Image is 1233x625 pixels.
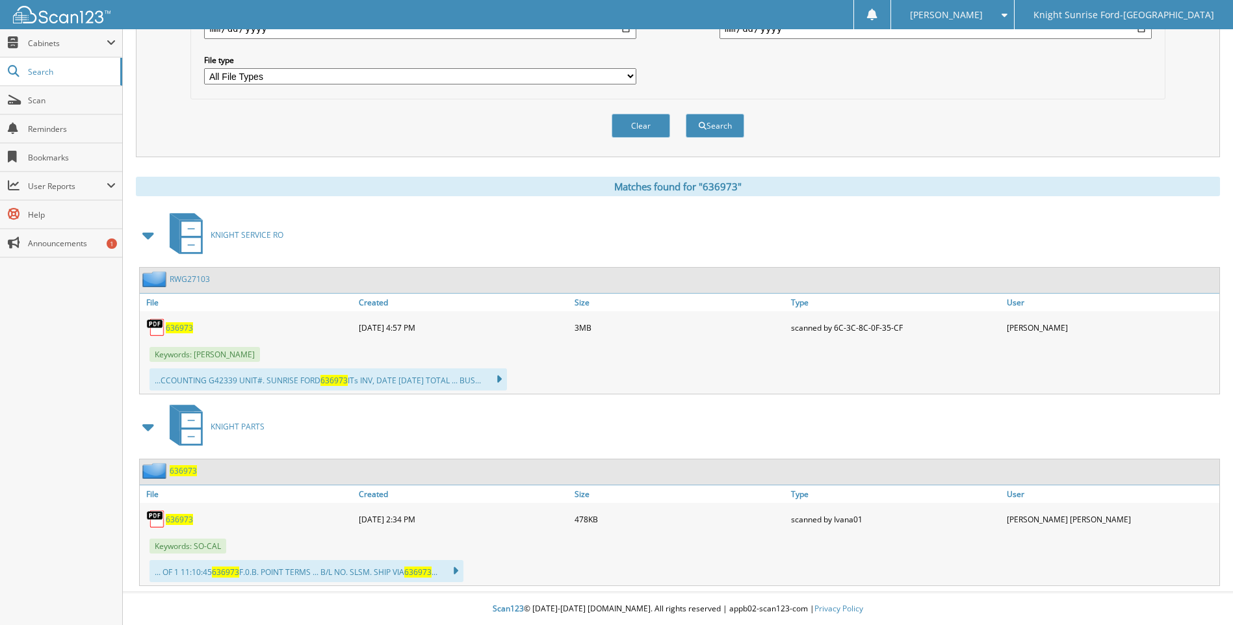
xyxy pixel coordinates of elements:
[1004,294,1219,311] a: User
[1004,485,1219,503] a: User
[356,294,571,311] a: Created
[146,509,166,529] img: PDF.png
[123,593,1233,625] div: © [DATE]-[DATE] [DOMAIN_NAME]. All rights reserved | appb02-scan123-com |
[149,539,226,554] span: Keywords: SO-CAL
[28,209,116,220] span: Help
[788,294,1004,311] a: Type
[571,294,787,311] a: Size
[211,421,265,432] span: KNIGHT PARTS
[404,567,432,578] span: 636973
[28,38,107,49] span: Cabinets
[140,485,356,503] a: File
[28,95,116,106] span: Scan
[146,318,166,337] img: PDF.png
[28,181,107,192] span: User Reports
[686,114,744,138] button: Search
[493,603,524,614] span: Scan123
[140,294,356,311] a: File
[170,274,210,285] a: RWG27103
[149,560,463,582] div: ... OF 1 11:10:45 F.0.B. POINT TERMS ... B/L NO. SLSM. SHIP VIA ...
[356,314,571,340] div: [DATE] 4:57 PM
[211,229,283,240] span: KNIGHT SERVICE RO
[212,567,239,578] span: 636973
[1033,11,1214,19] span: Knight Sunrise Ford-[GEOGRAPHIC_DATA]
[166,322,193,333] a: 636973
[170,465,197,476] a: 636973
[142,463,170,479] img: folder2.png
[612,114,670,138] button: Clear
[28,238,116,249] span: Announcements
[1004,506,1219,532] div: [PERSON_NAME] [PERSON_NAME]
[571,506,787,532] div: 478KB
[28,66,114,77] span: Search
[320,375,348,386] span: 636973
[788,485,1004,503] a: Type
[28,123,116,134] span: Reminders
[204,55,636,66] label: File type
[162,209,283,261] a: KNIGHT SERVICE RO
[149,347,260,362] span: Keywords: [PERSON_NAME]
[788,506,1004,532] div: scanned by Ivana01
[571,314,787,340] div: 3MB
[1004,314,1219,340] div: [PERSON_NAME]
[910,11,983,19] span: [PERSON_NAME]
[107,238,117,249] div: 1
[356,506,571,532] div: [DATE] 2:34 PM
[142,271,170,287] img: folder2.png
[149,368,507,390] div: ...CCOUNTING G42339 UNIT#. SUNRISE FORD ITs INV, DATE [DATE] TOTAL ... BUS...
[162,401,265,452] a: KNIGHT PARTS
[136,177,1220,196] div: Matches found for "636973"
[13,6,110,23] img: scan123-logo-white.svg
[166,514,193,525] a: 636973
[788,314,1004,340] div: scanned by 6C-3C-8C-0F-35-CF
[814,603,863,614] a: Privacy Policy
[28,152,116,163] span: Bookmarks
[571,485,787,503] a: Size
[356,485,571,503] a: Created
